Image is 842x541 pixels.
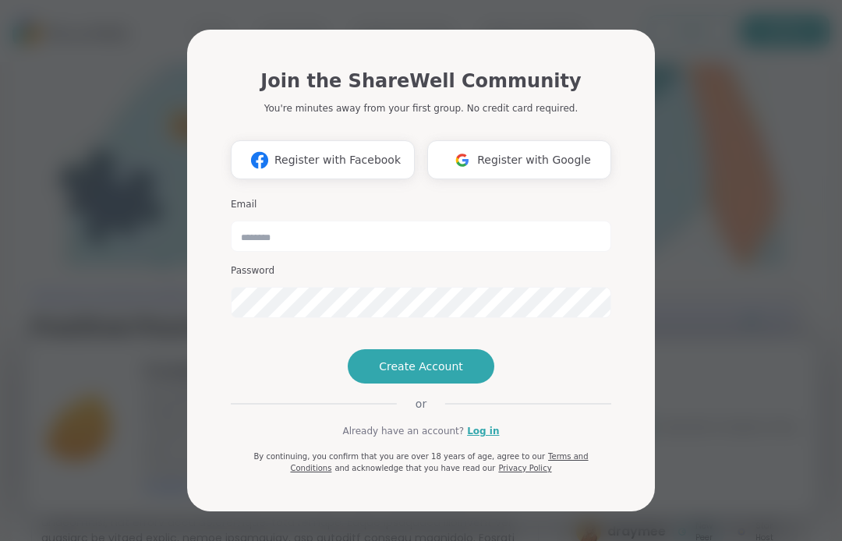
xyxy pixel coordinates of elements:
a: Terms and Conditions [290,452,588,472]
span: Create Account [379,359,463,374]
p: You're minutes away from your first group. No credit card required. [264,101,578,115]
h1: Join the ShareWell Community [260,67,581,95]
img: ShareWell Logomark [245,146,274,175]
h3: Email [231,198,611,211]
a: Privacy Policy [498,464,551,472]
button: Create Account [348,349,494,384]
span: Register with Facebook [274,152,401,168]
span: and acknowledge that you have read our [334,464,495,472]
button: Register with Facebook [231,140,415,179]
span: Register with Google [477,152,591,168]
img: ShareWell Logomark [448,146,477,175]
span: or [397,396,445,412]
button: Register with Google [427,140,611,179]
h3: Password [231,264,611,278]
a: Log in [467,424,499,438]
span: Already have an account? [342,424,464,438]
span: By continuing, you confirm that you are over 18 years of age, agree to our [253,452,545,461]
